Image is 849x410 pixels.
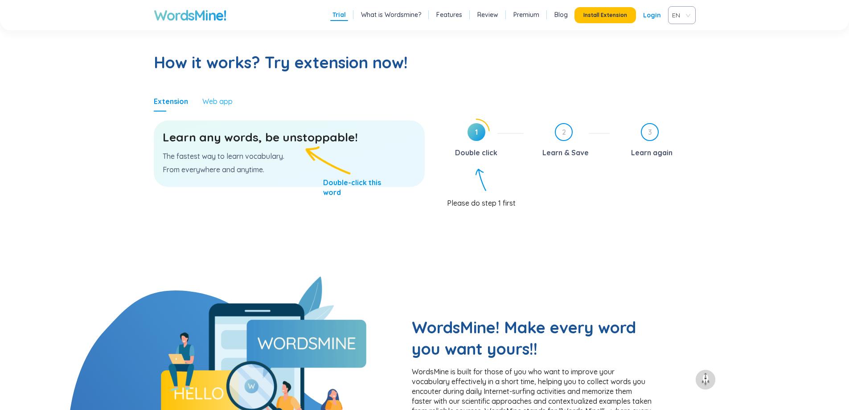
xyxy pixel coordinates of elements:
button: Install Extension [574,7,636,23]
div: Web app [202,96,233,106]
h2: WordsMine! Make every word you want yours!! [412,317,652,360]
a: WordsMine! [154,6,226,24]
span: VIE [672,8,688,22]
h3: Learn any words, be unstoppable! [163,129,416,145]
h2: How it works? Try extension now! [154,52,696,73]
div: Please do step 1 first [447,182,696,199]
div: 3Learn again [617,123,696,160]
a: Review [477,10,498,19]
a: Features [436,10,462,19]
span: 1 [468,123,485,141]
p: The fastest way to learn vocabulary. [163,151,416,161]
div: Learn & Save [542,145,589,160]
div: 2Learn & Save [531,123,610,160]
a: Trial [332,10,346,19]
div: Extension [154,96,188,106]
div: Learn again [631,145,673,160]
div: 1Double click [438,123,524,160]
a: Blog [554,10,568,19]
span: 3 [642,124,658,140]
a: Login [643,7,661,23]
img: to top [698,373,713,387]
a: What is Wordsmine? [361,10,421,19]
div: Double click [455,145,497,160]
span: Install Extension [583,12,627,19]
span: 2 [556,124,572,140]
a: Premium [513,10,539,19]
p: From everywhere and anytime. [163,165,416,174]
